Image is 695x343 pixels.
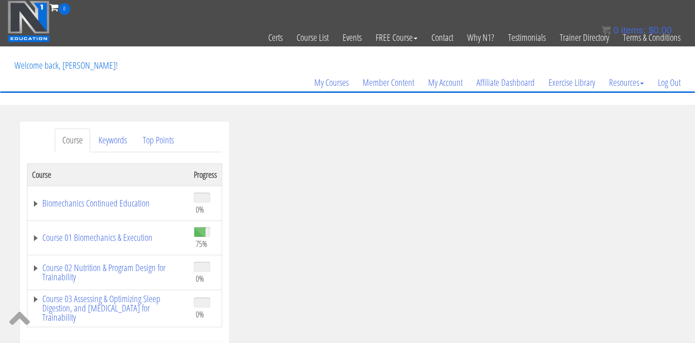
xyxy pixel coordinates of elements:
[602,60,651,105] a: Resources
[616,15,688,60] a: Terms & Conditions
[7,47,125,84] p: Welcome back, [PERSON_NAME]!
[542,60,602,105] a: Exercise Library
[196,204,204,214] span: 0%
[470,60,542,105] a: Affiliate Dashboard
[196,273,204,284] span: 0%
[50,1,70,13] a: 0
[501,15,553,60] a: Testimonials
[651,60,688,105] a: Log Out
[7,0,50,42] img: n1-education
[261,15,290,60] a: Certs
[424,15,460,60] a: Contact
[602,25,672,35] a: 0 items: $0.00
[32,294,185,322] a: Course 03 Assessing & Optimizing Sleep Digestion, and [MEDICAL_DATA] for Trainability
[27,163,189,186] th: Course
[602,26,611,35] img: icon11.png
[196,239,207,249] span: 75%
[613,25,618,35] span: 0
[649,25,672,35] bdi: 0.00
[290,15,336,60] a: Course List
[55,129,90,152] a: Course
[32,233,185,242] a: Course 01 Biomechanics & Execution
[32,263,185,282] a: Course 02 Nutrition & Program Design for Trainability
[553,15,616,60] a: Trainer Directory
[356,60,421,105] a: Member Content
[189,163,222,186] th: Progress
[59,3,70,15] span: 0
[460,15,501,60] a: Why N1?
[621,25,646,35] span: items:
[135,129,181,152] a: Top Points
[196,309,204,319] span: 0%
[421,60,470,105] a: My Account
[91,129,134,152] a: Keywords
[369,15,424,60] a: FREE Course
[336,15,369,60] a: Events
[32,199,185,208] a: Biomechanics Continued Education
[649,25,654,35] span: $
[307,60,356,105] a: My Courses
